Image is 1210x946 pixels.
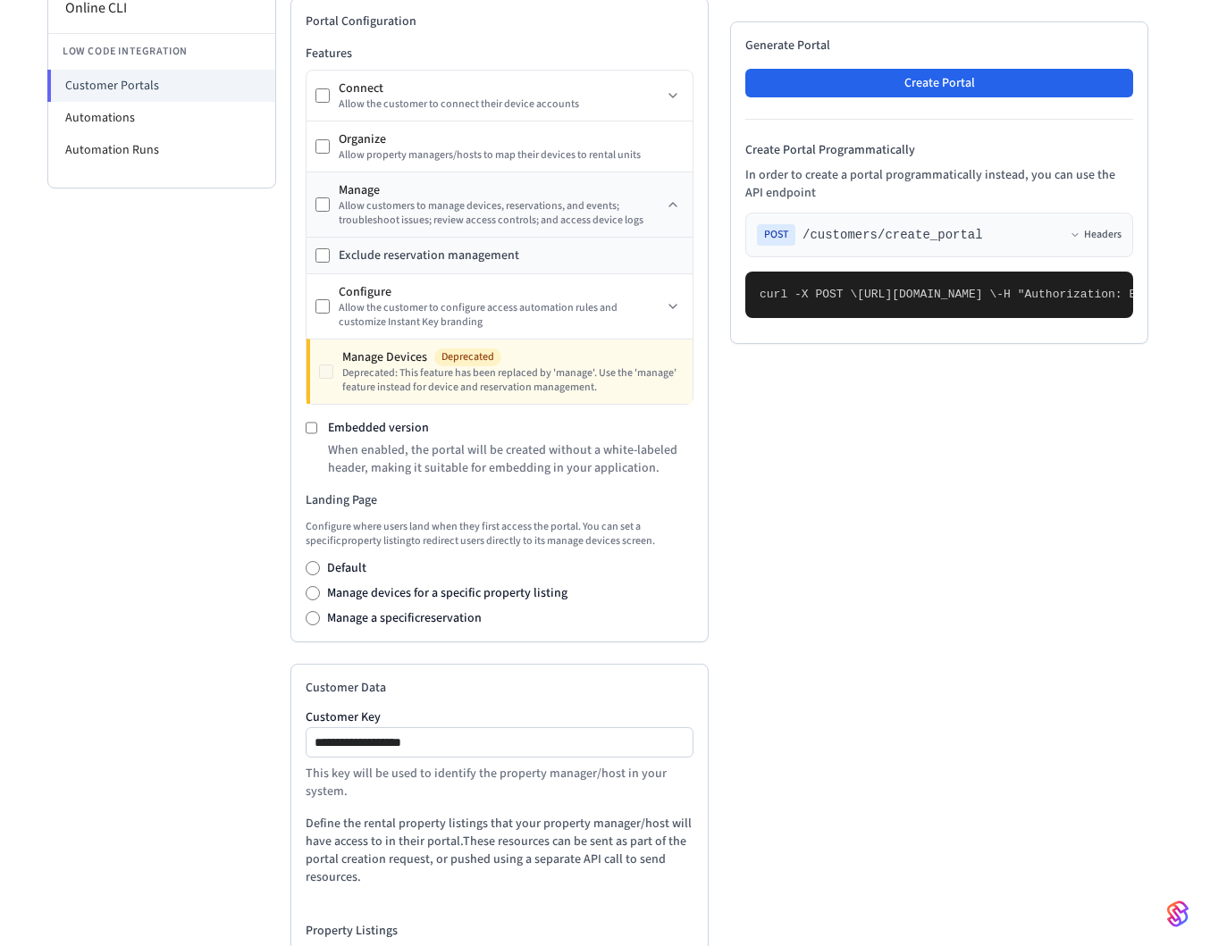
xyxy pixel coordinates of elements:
[339,247,519,264] div: Exclude reservation management
[328,419,429,437] label: Embedded version
[306,711,693,724] label: Customer Key
[1070,228,1122,242] button: Headers
[339,80,662,97] div: Connect
[745,37,1133,54] h2: Generate Portal
[48,33,275,70] li: Low Code Integration
[327,559,366,577] label: Default
[306,45,693,63] h3: Features
[802,226,983,244] span: /customers/create_portal
[339,148,684,163] div: Allow property managers/hosts to map their devices to rental units
[339,301,662,330] div: Allow the customer to configure access automation rules and customize Instant Key branding
[339,97,662,112] div: Allow the customer to connect their device accounts
[760,288,857,301] span: curl -X POST \
[327,584,567,602] label: Manage devices for a specific property listing
[306,815,693,886] p: Define the rental property listings that your property manager/host will have access to in their ...
[857,288,996,301] span: [URL][DOMAIN_NAME] \
[306,679,693,697] h2: Customer Data
[339,199,662,228] div: Allow customers to manage devices, reservations, and events; troubleshoot issues; review access c...
[306,13,693,30] h2: Portal Configuration
[745,69,1133,97] button: Create Portal
[327,609,482,627] label: Manage a specific reservation
[48,102,275,134] li: Automations
[434,348,501,366] span: Deprecated
[745,141,1133,159] h4: Create Portal Programmatically
[342,348,684,366] div: Manage Devices
[1167,900,1189,928] img: SeamLogoGradient.69752ec5.svg
[48,134,275,166] li: Automation Runs
[328,441,693,477] p: When enabled, the portal will be created without a white-labeled header, making it suitable for e...
[339,283,662,301] div: Configure
[342,366,684,395] div: Deprecated: This feature has been replaced by 'manage'. Use the 'manage' feature instead for devi...
[306,922,693,940] h4: Property Listings
[306,765,693,800] p: This key will be used to identify the property manager/host in your system.
[47,70,275,102] li: Customer Portals
[339,130,684,148] div: Organize
[745,166,1133,202] p: In order to create a portal programmatically instead, you can use the API endpoint
[306,520,693,548] p: Configure where users land when they first access the portal. You can set a specific property lis...
[757,224,795,246] span: POST
[339,181,662,199] div: Manage
[306,491,693,509] h3: Landing Page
